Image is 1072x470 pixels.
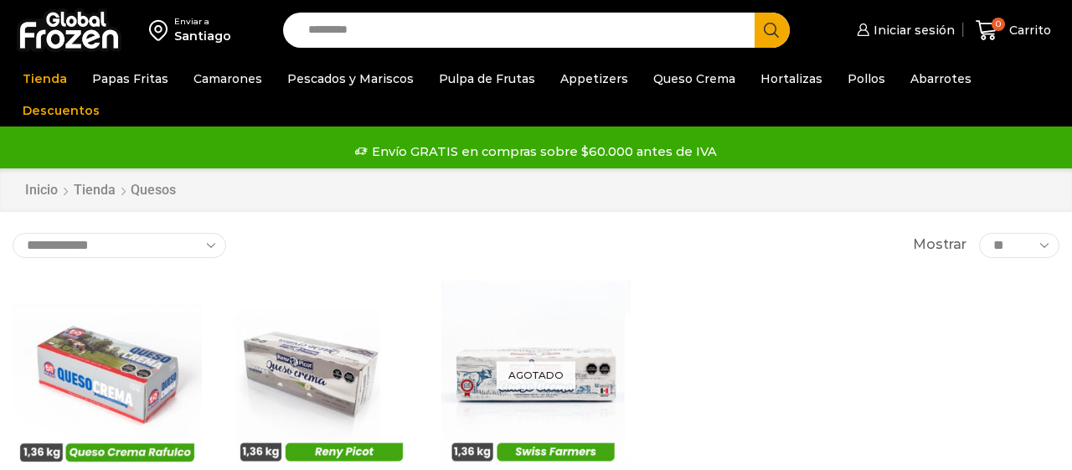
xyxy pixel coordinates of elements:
span: Mostrar [913,235,966,255]
a: Descuentos [14,95,108,127]
a: Hortalizas [752,63,831,95]
nav: Breadcrumb [24,181,176,200]
a: Appetizers [552,63,636,95]
h1: Quesos [131,182,176,198]
select: Pedido de la tienda [13,233,226,258]
a: Tienda [73,181,116,200]
a: Pulpa de Frutas [430,63,544,95]
button: Search button [755,13,790,48]
div: Enviar a [174,16,231,28]
a: Pescados y Mariscos [279,63,422,95]
a: Queso Crema [645,63,744,95]
a: Abarrotes [902,63,980,95]
span: Carrito [1005,22,1051,39]
a: Tienda [14,63,75,95]
div: Santiago [174,28,231,44]
a: Iniciar sesión [853,13,955,47]
a: Camarones [185,63,271,95]
a: Pollos [839,63,894,95]
img: address-field-icon.svg [149,16,174,44]
p: Agotado [497,361,575,389]
a: 0 Carrito [971,11,1055,50]
span: Iniciar sesión [869,22,955,39]
a: Inicio [24,181,59,200]
span: 0 [992,18,1005,31]
a: Papas Fritas [84,63,177,95]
